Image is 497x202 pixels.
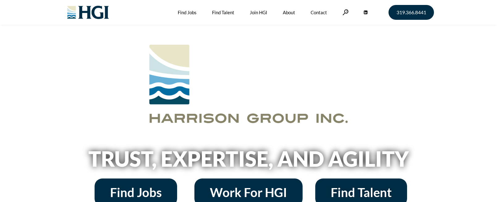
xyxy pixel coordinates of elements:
[397,10,426,15] span: 319.366.8441
[210,186,287,199] span: Work For HGI
[342,9,349,15] a: Search
[389,5,434,20] a: 319.366.8441
[110,186,162,199] span: Find Jobs
[331,186,392,199] span: Find Talent
[72,148,425,169] h2: Trust, Expertise, and Agility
